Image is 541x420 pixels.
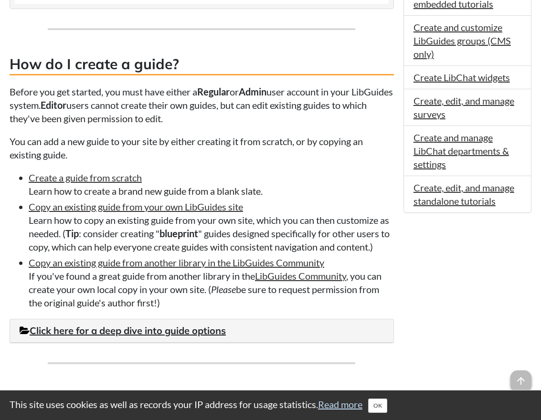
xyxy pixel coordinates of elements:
strong: Admin [239,86,266,97]
a: arrow_upward [510,371,531,383]
strong: Regular [197,86,230,97]
a: Create LibChat widgets [414,72,510,83]
li: Learn how to create a brand new guide from a blank slate. [29,171,394,198]
a: Copy an existing guide from your own LibGuides site [29,201,243,212]
button: Close [368,399,387,413]
a: LibGuides Community [255,270,346,282]
span: arrow_upward [510,370,531,391]
li: If you've found a great guide from another library in the , you can create your own local copy in... [29,256,394,309]
a: Create and manage LibChat departments & settings [414,132,509,170]
strong: Editor [41,99,66,111]
a: Create, edit, and manage surveys [414,95,514,120]
a: Create, edit, and manage standalone tutorials [414,182,514,207]
a: Click here for a deep dive into guide options [20,325,226,336]
p: You can add a new guide to your site by either creating it from scratch, or by copying an existin... [10,135,394,161]
em: Please [211,283,236,295]
strong: blueprint [159,228,198,239]
h3: How do I create a guide? [10,54,394,75]
p: Before you get started, you must have either a or user account in your LibGuides system. users ca... [10,85,394,125]
a: Create a guide from scratch [29,172,142,183]
a: Create and customize LibGuides groups (CMS only) [414,21,511,60]
a: Read more [318,399,362,410]
li: Learn how to copy an existing guide from your own site, which you can then customize as needed. (... [29,200,394,253]
a: Copy an existing guide from another library in the LibGuides Community [29,257,324,268]
strong: Tip [65,228,79,239]
h3: Add pages to your guide [10,388,394,409]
